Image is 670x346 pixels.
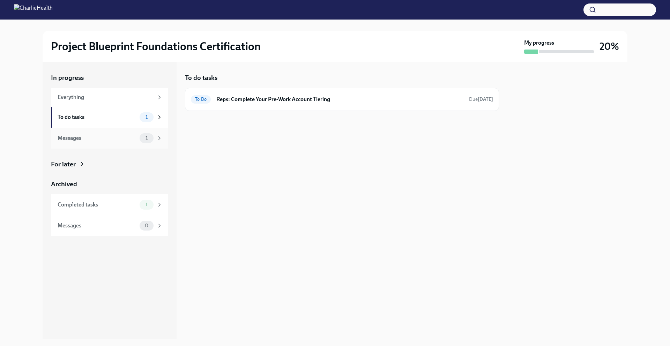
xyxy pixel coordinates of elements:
a: To do tasks1 [51,107,168,128]
a: In progress [51,73,168,82]
a: Completed tasks1 [51,194,168,215]
span: Due [469,96,493,102]
img: CharlieHealth [14,4,53,15]
span: To Do [191,97,211,102]
span: 1 [141,135,152,141]
div: Everything [58,93,154,101]
div: For later [51,160,76,169]
a: To DoReps: Complete Your Pre-Work Account TieringDue[DATE] [191,94,493,105]
a: Messages1 [51,128,168,149]
div: Completed tasks [58,201,137,209]
span: 0 [141,223,152,228]
a: Archived [51,180,168,189]
strong: [DATE] [478,96,493,102]
strong: My progress [524,39,554,47]
span: 1 [141,114,152,120]
div: Messages [58,222,137,230]
span: September 8th, 2025 11:00 [469,96,493,103]
a: Everything [51,88,168,107]
h3: 20% [600,40,619,53]
span: 1 [141,202,152,207]
h6: Reps: Complete Your Pre-Work Account Tiering [216,96,463,103]
a: Messages0 [51,215,168,236]
a: For later [51,160,168,169]
div: Messages [58,134,137,142]
h5: To do tasks [185,73,217,82]
div: To do tasks [58,113,137,121]
h2: Project Blueprint Foundations Certification [51,39,261,53]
